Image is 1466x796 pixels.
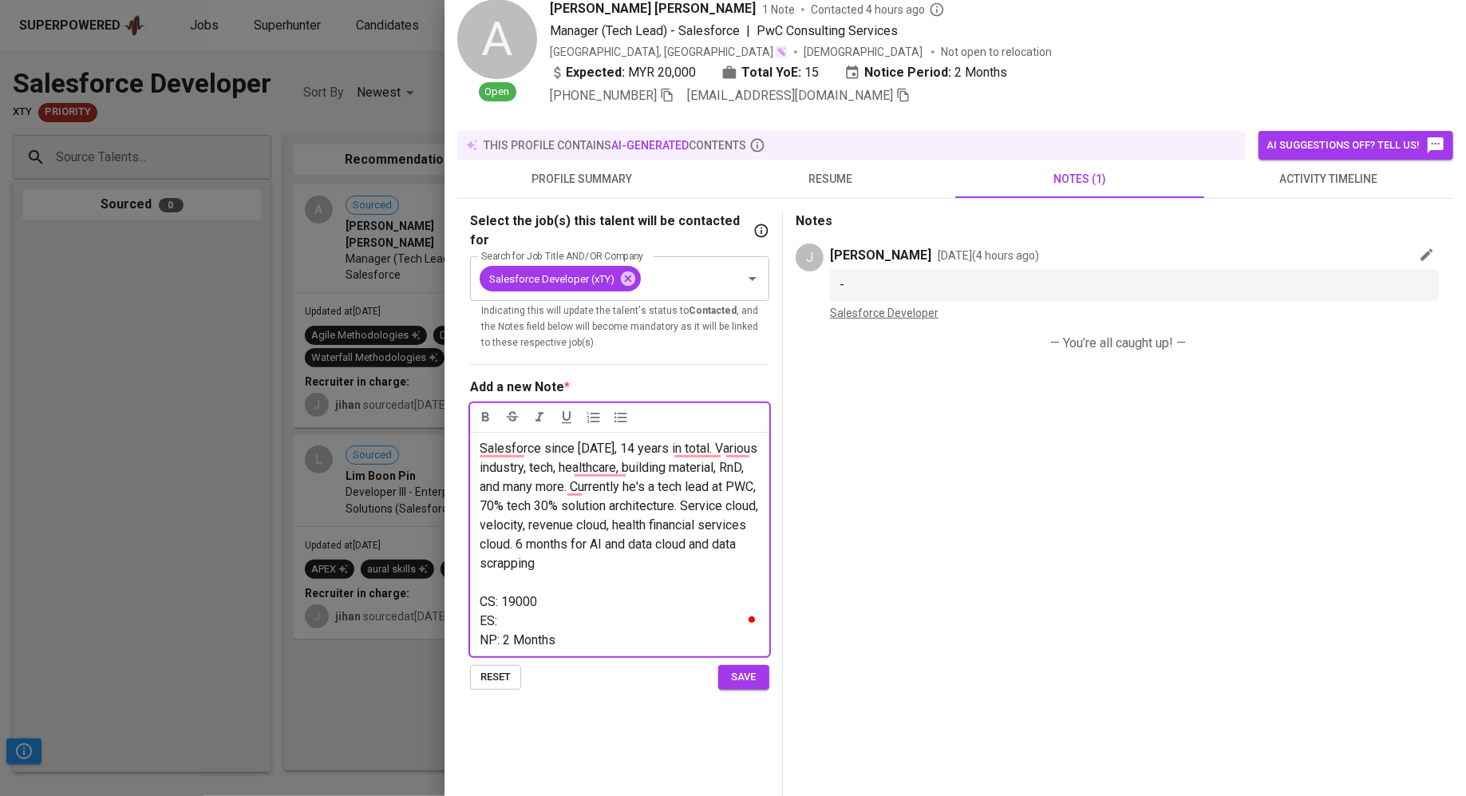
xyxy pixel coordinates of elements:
[804,44,925,60] span: [DEMOGRAPHIC_DATA]
[467,169,697,189] span: profile summary
[811,2,945,18] span: Contacted 4 hours ago
[716,169,946,189] span: resume
[840,277,844,292] span: -
[480,632,555,647] span: NP: 2 Months
[844,63,1007,82] div: 2 Months
[741,267,764,290] button: Open
[478,668,513,687] span: reset
[479,85,516,100] span: Open
[484,137,746,153] p: this profile contains contents
[481,303,758,351] p: Indicating this will update the talent's status to , and the Notes field below will become mandat...
[741,63,801,82] b: Total YoE:
[718,665,769,690] button: save
[929,2,945,18] svg: By Malaysia recruiter
[566,63,625,82] b: Expected:
[550,88,657,103] span: [PHONE_NUMBER]
[796,244,824,271] div: J
[480,613,497,628] span: ES:
[726,668,761,687] span: save
[965,169,1195,189] span: notes (1)
[1259,131,1453,160] button: AI suggestions off? Tell us!
[775,46,788,58] img: magic_wand.svg
[611,139,689,152] span: AI-generated
[762,2,795,18] span: 1 Note
[746,22,750,41] span: |
[480,266,641,291] div: Salesforce Developer (xTY)
[757,23,898,38] span: PwC Consulting Services
[550,44,788,60] div: [GEOGRAPHIC_DATA], [GEOGRAPHIC_DATA]
[687,88,893,103] span: [EMAIL_ADDRESS][DOMAIN_NAME]
[1266,136,1445,155] span: AI suggestions off? Tell us!
[830,246,931,265] p: [PERSON_NAME]
[470,378,564,397] div: Add a new Note
[689,305,737,316] b: Contacted
[470,665,521,690] button: reset
[796,212,1440,231] p: Notes
[550,23,740,38] span: Manager (Tech Lead) - Salesforce
[938,248,1039,263] p: [DATE] ( 4 hours ago )
[808,334,1428,353] p: — You’re all caught up! —
[480,441,761,571] span: Salesforce since [DATE], 14 years in total. Various industry, tech, healthcare, building material...
[804,63,819,82] span: 15
[480,271,624,287] span: Salesforce Developer (xTY)
[1214,169,1444,189] span: activity timeline
[753,223,769,239] svg: If you have a specific job in mind for the talent, indicate it here. This will change the talent'...
[480,594,537,609] span: CS: 19000
[864,63,951,82] b: Notice Period:
[830,307,938,319] a: Salesforce Developer
[550,63,696,82] div: MYR 20,000
[941,44,1052,60] p: Not open to relocation
[470,432,769,656] div: To enrich screen reader interactions, please activate Accessibility in Grammarly extension settings
[470,212,750,250] p: Select the job(s) this talent will be contacted for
